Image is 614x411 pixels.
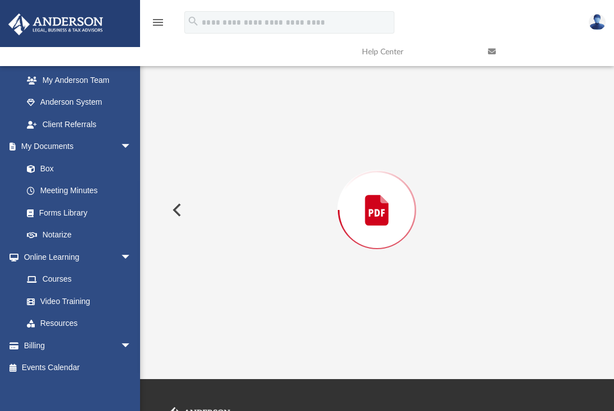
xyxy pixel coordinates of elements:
[353,30,480,74] a: Help Center
[16,157,137,180] a: Box
[120,136,143,158] span: arrow_drop_down
[16,180,143,202] a: Meeting Minutes
[151,21,165,29] a: menu
[589,14,606,30] img: User Pic
[8,136,143,158] a: My Documentsarrow_drop_down
[16,268,143,291] a: Courses
[164,36,590,355] div: Preview
[16,91,143,114] a: Anderson System
[8,357,148,379] a: Events Calendar
[8,334,148,357] a: Billingarrow_drop_down
[120,246,143,269] span: arrow_drop_down
[16,224,143,246] a: Notarize
[16,202,137,224] a: Forms Library
[5,13,106,35] img: Anderson Advisors Platinum Portal
[151,16,165,29] i: menu
[16,69,137,91] a: My Anderson Team
[164,194,188,226] button: Previous File
[16,290,137,312] a: Video Training
[8,246,143,268] a: Online Learningarrow_drop_down
[16,113,143,136] a: Client Referrals
[16,312,143,335] a: Resources
[120,334,143,357] span: arrow_drop_down
[187,15,199,27] i: search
